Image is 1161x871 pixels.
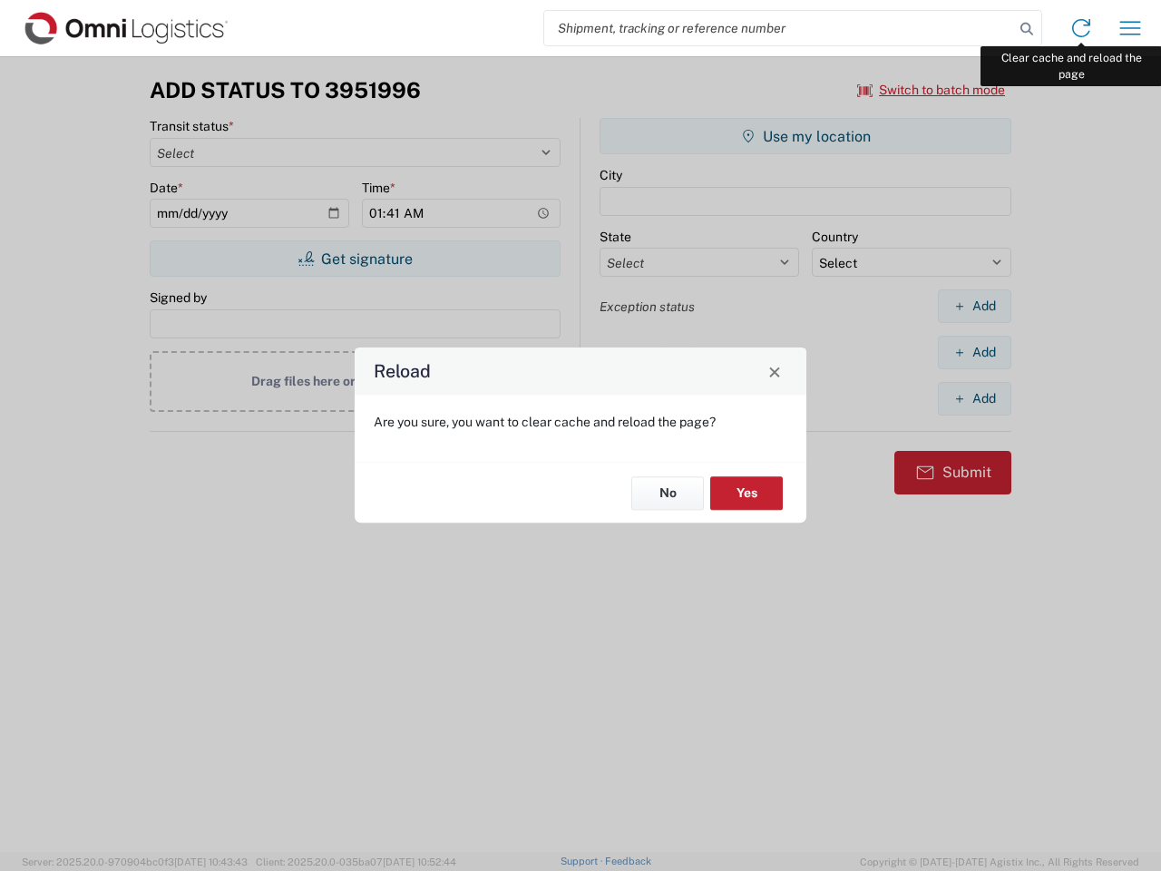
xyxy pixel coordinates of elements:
input: Shipment, tracking or reference number [544,11,1014,45]
button: No [631,476,704,510]
button: Close [762,358,787,384]
button: Yes [710,476,783,510]
p: Are you sure, you want to clear cache and reload the page? [374,414,787,430]
h4: Reload [374,358,431,385]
